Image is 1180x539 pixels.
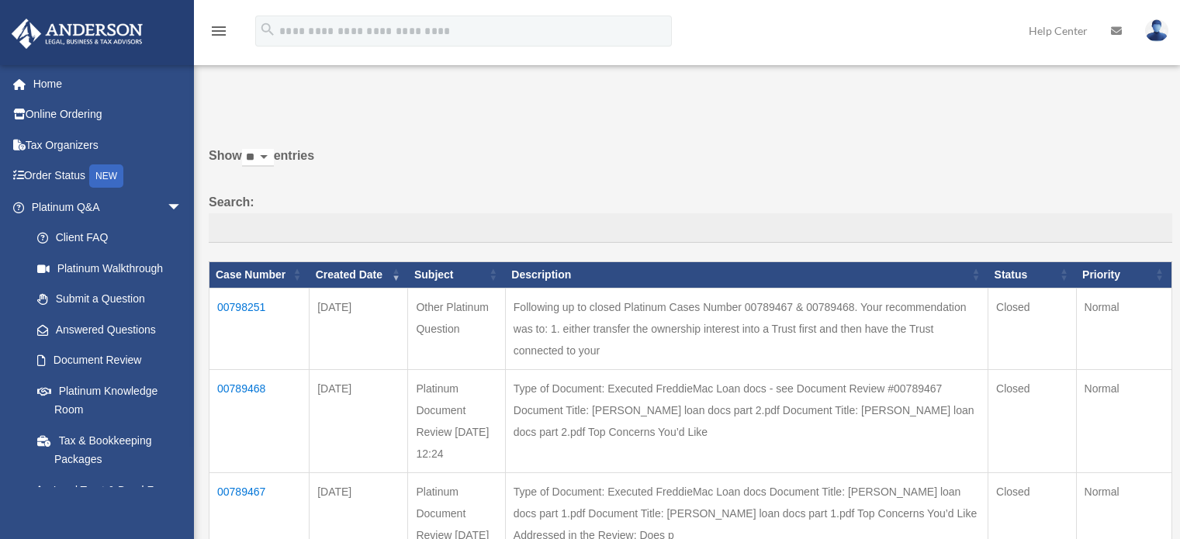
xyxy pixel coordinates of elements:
[89,164,123,188] div: NEW
[209,22,228,40] i: menu
[209,145,1172,182] label: Show entries
[22,314,190,345] a: Answered Questions
[408,261,505,288] th: Subject: activate to sort column ascending
[408,369,505,472] td: Platinum Document Review [DATE] 12:24
[22,475,198,506] a: Land Trust & Deed Forum
[310,288,408,369] td: [DATE]
[988,261,1076,288] th: Status: activate to sort column ascending
[505,369,988,472] td: Type of Document: Executed FreddieMac Loan docs - see Document Review #00789467 Document Title: [...
[209,27,228,40] a: menu
[209,288,310,369] td: 00798251
[1076,369,1171,472] td: Normal
[505,288,988,369] td: Following up to closed Platinum Cases Number 00789467 & 00789468. Your recommendation was to: 1. ...
[22,375,198,425] a: Platinum Knowledge Room
[209,213,1172,243] input: Search:
[310,369,408,472] td: [DATE]
[242,149,274,167] select: Showentries
[11,99,206,130] a: Online Ordering
[988,288,1076,369] td: Closed
[1076,261,1171,288] th: Priority: activate to sort column ascending
[11,68,206,99] a: Home
[22,425,198,475] a: Tax & Bookkeeping Packages
[22,284,198,315] a: Submit a Question
[22,345,198,376] a: Document Review
[11,130,206,161] a: Tax Organizers
[167,192,198,223] span: arrow_drop_down
[209,261,310,288] th: Case Number: activate to sort column ascending
[988,369,1076,472] td: Closed
[11,161,206,192] a: Order StatusNEW
[1145,19,1168,42] img: User Pic
[310,261,408,288] th: Created Date: activate to sort column ascending
[7,19,147,49] img: Anderson Advisors Platinum Portal
[209,369,310,472] td: 00789468
[22,253,198,284] a: Platinum Walkthrough
[209,192,1172,243] label: Search:
[259,21,276,38] i: search
[11,192,198,223] a: Platinum Q&Aarrow_drop_down
[22,223,198,254] a: Client FAQ
[505,261,988,288] th: Description: activate to sort column ascending
[1076,288,1171,369] td: Normal
[408,288,505,369] td: Other Platinum Question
